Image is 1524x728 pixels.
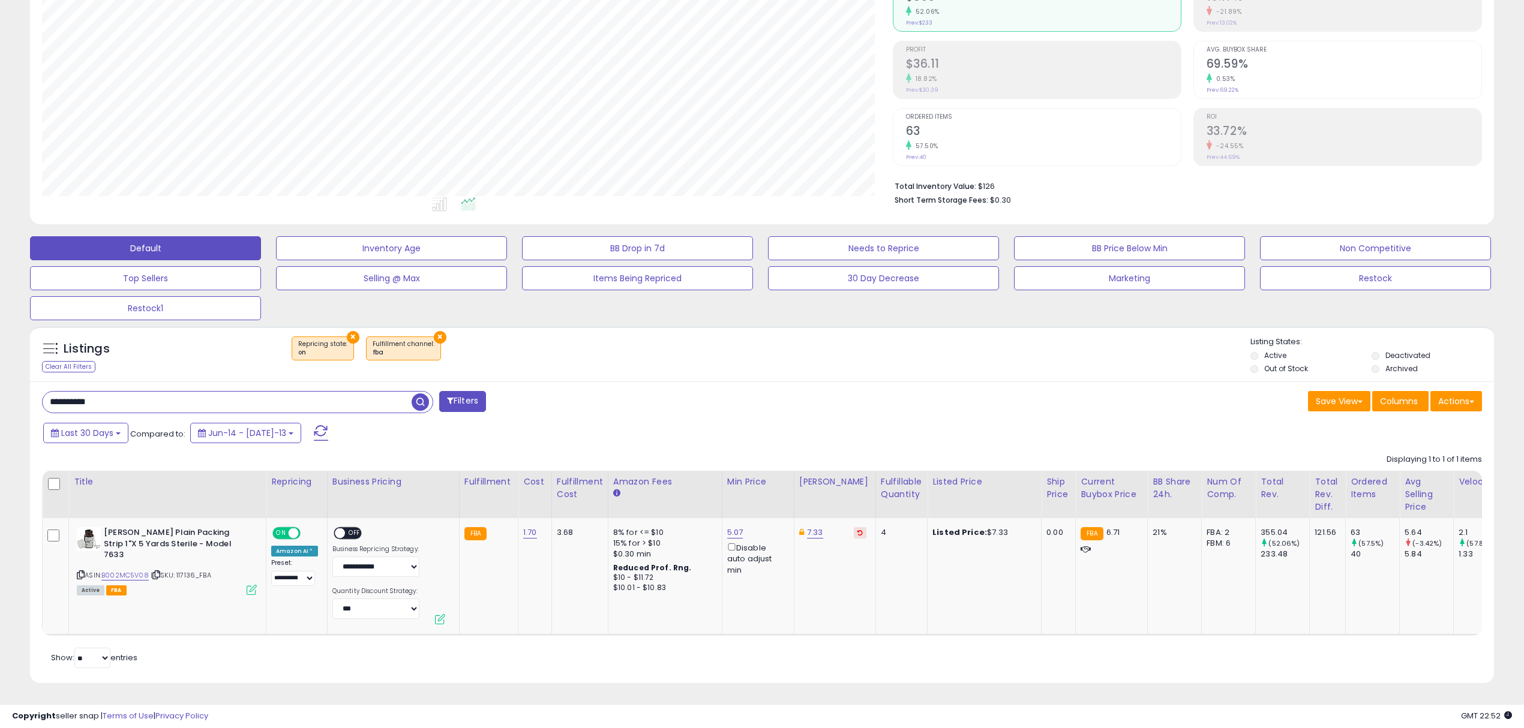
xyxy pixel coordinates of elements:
span: Fulfillment channel : [373,339,434,357]
small: 18.82% [911,74,937,83]
a: 7.33 [807,527,823,539]
li: $126 [895,178,1474,192]
div: Fulfillment [464,476,513,488]
span: Profit [906,47,1181,53]
small: (57.5%) [1358,539,1384,548]
button: Selling @ Max [276,266,507,290]
div: Displaying 1 to 1 of 1 items [1387,454,1482,465]
span: All listings currently available for purchase on Amazon [77,585,104,595]
small: Prev: 44.69% [1207,154,1240,161]
span: | SKU: 117136_FBA [151,570,211,580]
div: Velocity [1459,476,1502,488]
small: 52.06% [911,7,940,16]
b: Reduced Prof. Rng. [613,562,692,573]
span: Ordered Items [906,114,1181,121]
div: Amazon AI * [271,546,318,556]
a: B002MC5V08 [101,570,149,580]
small: (-3.42%) [1412,539,1442,548]
div: Listed Price [932,476,1036,488]
button: BB Price Below Min [1014,236,1245,260]
h2: 33.72% [1207,124,1481,140]
small: -21.89% [1212,7,1242,16]
div: Num of Comp. [1207,476,1250,501]
div: fba [373,348,434,357]
small: FBA [464,527,487,540]
div: 1.33 [1459,549,1507,559]
label: Business Repricing Strategy: [332,545,419,553]
div: Ordered Items [1351,476,1394,501]
b: Listed Price: [932,527,987,538]
button: Inventory Age [276,236,507,260]
div: Min Price [727,476,789,488]
p: Listing States: [1250,336,1494,348]
div: Clear All Filters [42,361,95,372]
button: Needs to Reprice [768,236,999,260]
b: Total Inventory Value: [895,181,976,191]
span: Avg. Buybox Share [1207,47,1481,53]
span: OFF [345,528,364,539]
div: Disable auto adjust min [727,541,785,576]
div: Preset: [271,559,318,586]
div: ASIN: [77,527,257,594]
span: Jun-14 - [DATE]-13 [208,427,286,439]
small: (52.06%) [1268,539,1300,548]
div: Current Buybox Price [1081,476,1142,501]
button: Non Competitive [1260,236,1491,260]
button: Actions [1430,391,1482,411]
small: 0.53% [1212,74,1235,83]
div: 15% for > $10 [613,538,713,549]
button: Items Being Repriced [522,266,753,290]
label: Active [1264,350,1286,360]
div: [PERSON_NAME] [799,476,871,488]
div: 21% [1153,527,1192,538]
span: Last 30 Days [61,427,113,439]
label: Deactivated [1385,350,1430,360]
div: FBA: 2 [1207,527,1246,538]
div: Amazon Fees [613,476,717,488]
div: 63 [1351,527,1399,538]
div: Total Rev. Diff. [1315,476,1340,513]
span: Show: entries [51,652,137,663]
div: Business Pricing [332,476,454,488]
label: Out of Stock [1264,363,1308,374]
div: 355.04 [1261,527,1309,538]
small: Prev: 13.02% [1207,19,1237,26]
small: Prev: 69.22% [1207,86,1238,94]
div: Fulfillment Cost [557,476,603,501]
small: Prev: 40 [906,154,926,161]
button: Jun-14 - [DATE]-13 [190,423,301,443]
button: × [347,331,359,344]
button: Default [30,236,261,260]
span: OFF [299,528,318,539]
div: 4 [881,527,918,538]
a: 1.70 [523,527,537,539]
span: Repricing state : [298,339,347,357]
small: Prev: $30.39 [906,86,938,94]
div: 8% for <= $10 [613,527,713,538]
div: BB Share 24h. [1153,476,1196,501]
div: $7.33 [932,527,1032,538]
div: FBM: 6 [1207,538,1246,549]
div: Ship Price [1046,476,1070,501]
b: Short Term Storage Fees: [895,195,988,205]
div: 3.68 [557,527,599,538]
b: [PERSON_NAME] Plain Packing Strip 1"X 5 Yards Sterile - Model 7633 [104,527,250,564]
small: -24.55% [1212,142,1244,151]
a: Privacy Policy [155,710,208,721]
img: 31-F2Lds5fL._SL40_.jpg [77,527,101,551]
div: Avg Selling Price [1405,476,1448,513]
label: Quantity Discount Strategy: [332,587,419,595]
a: 5.07 [727,527,743,539]
a: Terms of Use [103,710,154,721]
h5: Listings [64,341,110,357]
small: 57.50% [911,142,938,151]
button: 30 Day Decrease [768,266,999,290]
div: $0.30 min [613,549,713,559]
button: × [434,331,446,344]
small: FBA [1081,527,1103,540]
div: Title [74,476,261,488]
div: Fulfillable Quantity [881,476,922,501]
div: on [298,348,347,357]
div: 233.48 [1261,549,1309,559]
div: 5.84 [1405,549,1453,559]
